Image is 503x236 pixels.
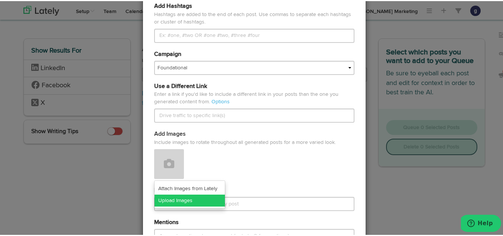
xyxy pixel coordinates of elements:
span: Enter a link if you'd like to include a different link in your posts than the one you generated c... [154,91,338,103]
a: Attach Images from Lately [155,182,225,193]
label: Add Hashtags [154,1,192,10]
input: Drive traffic to specific link(s) [154,107,354,122]
a: Upload Images [155,193,225,205]
input: Ex: #one, #two OR #one #two, #three #four [154,28,354,42]
span: Include images to rotate throughout all generated posts for a more varied look. [154,138,354,148]
span: Add Images [154,130,186,136]
a: Options [211,98,230,103]
input: Prepend text to start of every post [154,196,354,210]
span: Hashtags are added to the end of each post. Use commas to separate each hashtags or cluster of ha... [154,10,354,28]
span: Use a Different Link [154,82,207,88]
iframe: Opens a widget where you can find more information [461,214,501,232]
label: Mentions [154,217,179,226]
label: Campaign [154,49,181,58]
